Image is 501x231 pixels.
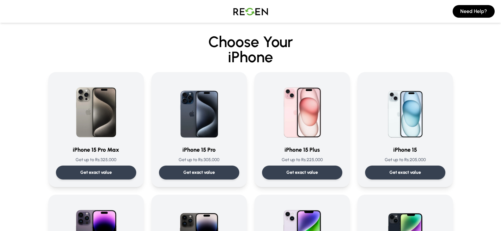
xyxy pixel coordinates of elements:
[56,157,136,163] p: Get up to Rs: 325,000
[389,169,421,176] p: Get exact value
[365,145,445,154] h3: iPhone 15
[208,33,293,51] span: Choose Your
[286,169,318,176] p: Get exact value
[159,145,239,154] h3: iPhone 15 Pro
[365,157,445,163] p: Get up to Rs: 205,000
[66,80,126,140] img: iPhone 15 Pro Max
[183,169,215,176] p: Get exact value
[453,5,495,18] button: Need Help?
[169,80,229,140] img: iPhone 15 Pro
[14,49,487,64] span: iPhone
[272,80,333,140] img: iPhone 15 Plus
[80,169,112,176] p: Get exact value
[159,157,239,163] p: Get up to Rs: 305,000
[262,157,342,163] p: Get up to Rs: 225,000
[229,3,273,20] img: Logo
[375,80,436,140] img: iPhone 15
[262,145,342,154] h3: iPhone 15 Plus
[56,145,136,154] h3: iPhone 15 Pro Max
